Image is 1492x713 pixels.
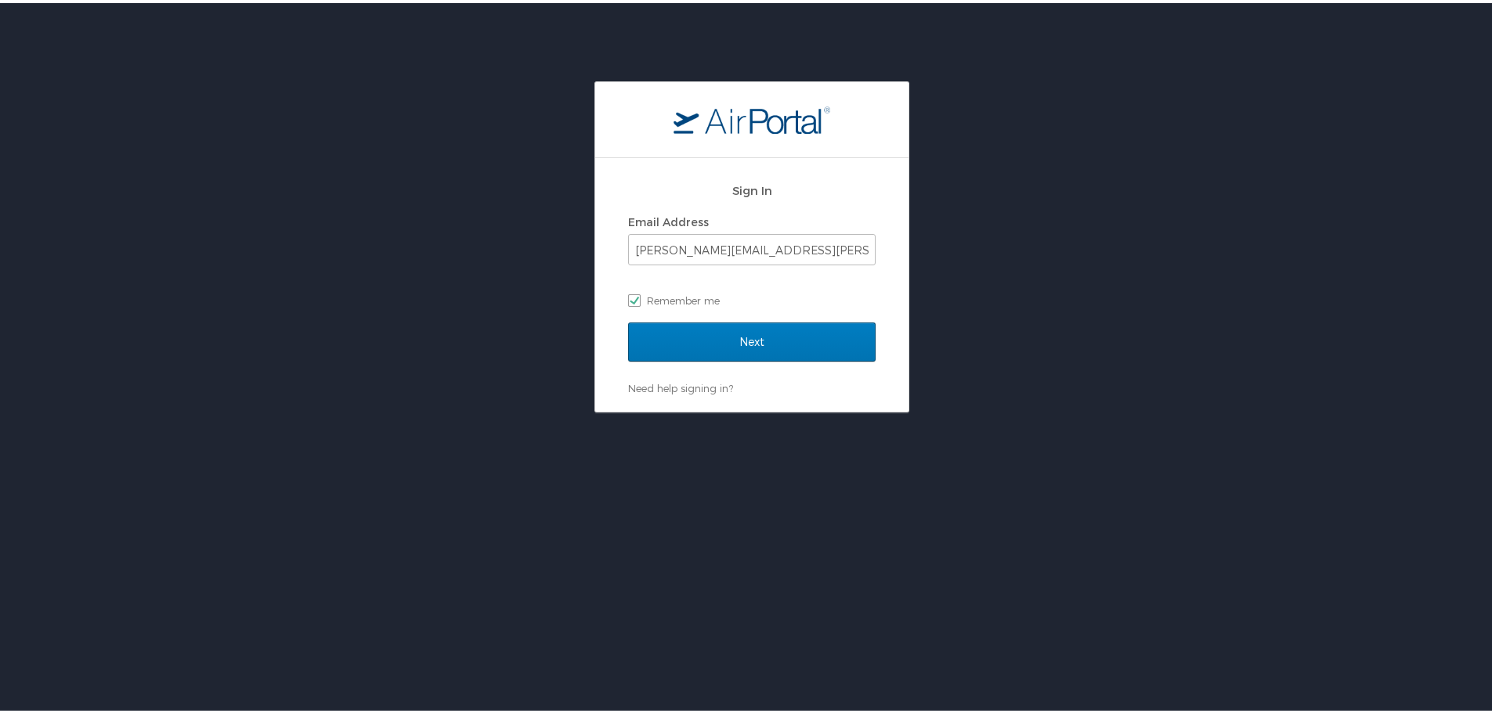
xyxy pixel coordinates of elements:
label: Email Address [628,212,709,225]
h2: Sign In [628,178,876,196]
img: logo [674,103,830,131]
input: Next [628,319,876,358]
a: Need help signing in? [628,379,733,391]
label: Remember me [628,286,876,309]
